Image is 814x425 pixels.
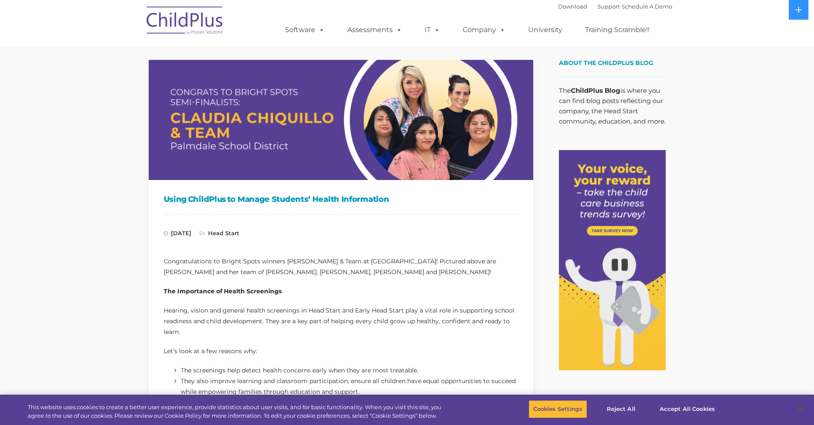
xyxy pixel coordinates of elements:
span: About the ChildPlus Blog [559,59,653,67]
a: Assessments [339,21,411,38]
a: Head Start [208,230,239,236]
strong: ChildPlus Blog [571,86,620,94]
h1: Using ChildPlus to Manage Students’ Health Information [164,193,518,206]
p: Congratulations to Bright Spots winners [PERSON_NAME] & Team at [GEOGRAPHIC_DATA]​! Pictured abov... [164,256,518,277]
li: They also improve learning and classroom participation, ensure all children have equal opportunit... [181,376,518,397]
img: ChildPlus by Procare Solutions [142,0,228,43]
button: Reject All [594,400,648,418]
a: Support [597,3,620,10]
a: IT [416,21,449,38]
a: Schedule A Demo [622,3,672,10]
button: Accept All Cookies [655,400,720,418]
button: Cookies Settings [529,400,587,418]
a: Training Scramble!! [576,21,658,38]
p: The is where you can find blog posts reflecting our company, the Head Start community, education,... [559,86,666,127]
strong: The Importance of Health Screenings [164,287,282,295]
a: University [520,21,571,38]
p: Hearing, vision and general health screenings in Head Start and Early Head Start play a vital rol... [164,305,518,337]
a: Software [276,21,333,38]
a: Follow & Like Us on Facebook [559,393,630,407]
span: [DATE] [164,230,191,236]
div: This website uses cookies to create a better user experience, provide statistics about user visit... [28,403,448,420]
a: Download [558,3,587,10]
font: | [558,3,672,10]
button: Close [791,400,810,419]
li: The screenings help detect health concerns early when they are most treatable. [181,365,518,376]
a: Company [454,21,514,38]
p: Let’s look at a few reasons why: [164,346,518,357]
